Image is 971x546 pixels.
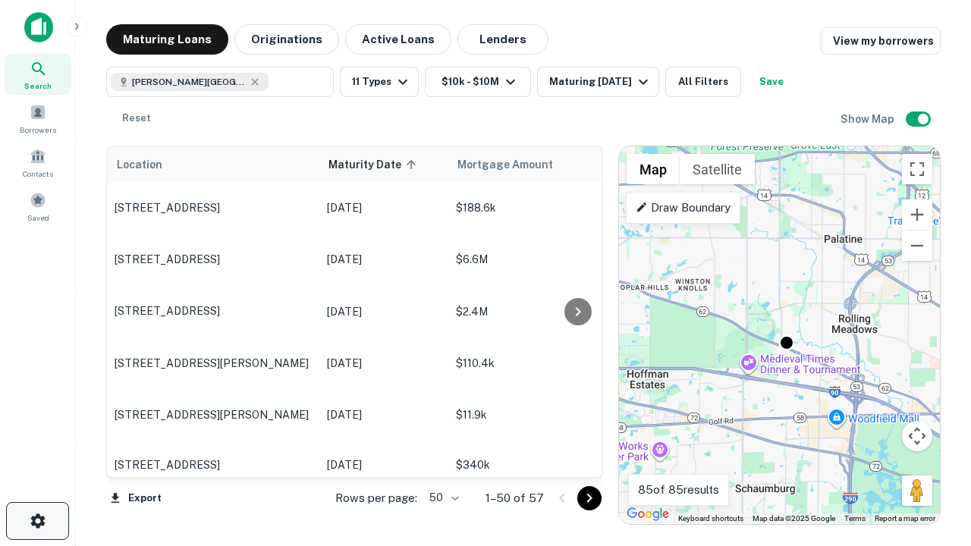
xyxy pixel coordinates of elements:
[456,406,608,423] p: $11.9k
[23,168,53,180] span: Contacts
[902,199,932,230] button: Zoom in
[345,24,451,55] button: Active Loans
[627,154,680,184] button: Show street map
[841,111,897,127] h6: Show Map
[623,504,673,524] img: Google
[115,408,312,422] p: [STREET_ADDRESS][PERSON_NAME]
[902,231,932,261] button: Zoom out
[456,355,608,372] p: $110.4k
[116,155,162,174] span: Location
[844,514,866,522] a: Terms
[895,425,971,497] iframe: Chat Widget
[456,251,608,268] p: $6.6M
[485,489,544,507] p: 1–50 of 57
[234,24,339,55] button: Originations
[549,73,652,91] div: Maturing [DATE]
[425,67,531,97] button: $10k - $10M
[327,199,441,216] p: [DATE]
[107,146,319,183] th: Location
[327,251,441,268] p: [DATE]
[5,186,71,227] a: Saved
[327,457,441,473] p: [DATE]
[319,146,448,183] th: Maturity Date
[24,12,53,42] img: capitalize-icon.png
[112,103,161,133] button: Reset
[636,199,731,217] p: Draw Boundary
[680,154,755,184] button: Show satellite imagery
[5,142,71,183] a: Contacts
[115,356,312,370] p: [STREET_ADDRESS][PERSON_NAME]
[5,54,71,95] a: Search
[902,421,932,451] button: Map camera controls
[457,24,548,55] button: Lenders
[456,457,608,473] p: $340k
[457,155,573,174] span: Mortgage Amount
[20,124,56,136] span: Borrowers
[115,253,312,266] p: [STREET_ADDRESS]
[5,98,71,139] a: Borrowers
[327,303,441,320] p: [DATE]
[132,75,246,89] span: [PERSON_NAME][GEOGRAPHIC_DATA], [GEOGRAPHIC_DATA]
[335,489,417,507] p: Rows per page:
[678,513,743,524] button: Keyboard shortcuts
[577,486,602,510] button: Go to next page
[115,304,312,318] p: [STREET_ADDRESS]
[27,212,49,224] span: Saved
[619,146,940,524] div: 0 0
[327,355,441,372] p: [DATE]
[456,303,608,320] p: $2.4M
[106,487,165,510] button: Export
[327,406,441,423] p: [DATE]
[665,67,741,97] button: All Filters
[623,504,673,524] a: Open this area in Google Maps (opens a new window)
[456,199,608,216] p: $188.6k
[821,27,941,55] a: View my borrowers
[448,146,615,183] th: Mortgage Amount
[537,67,659,97] button: Maturing [DATE]
[423,487,461,509] div: 50
[24,80,52,92] span: Search
[340,67,419,97] button: 11 Types
[875,514,935,522] a: Report a map error
[115,458,312,472] p: [STREET_ADDRESS]
[115,201,312,215] p: [STREET_ADDRESS]
[638,481,719,499] p: 85 of 85 results
[902,154,932,184] button: Toggle fullscreen view
[328,155,421,174] span: Maturity Date
[747,67,796,97] button: Save your search to get updates of matches that match your search criteria.
[753,514,835,522] span: Map data ©2025 Google
[106,24,228,55] button: Maturing Loans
